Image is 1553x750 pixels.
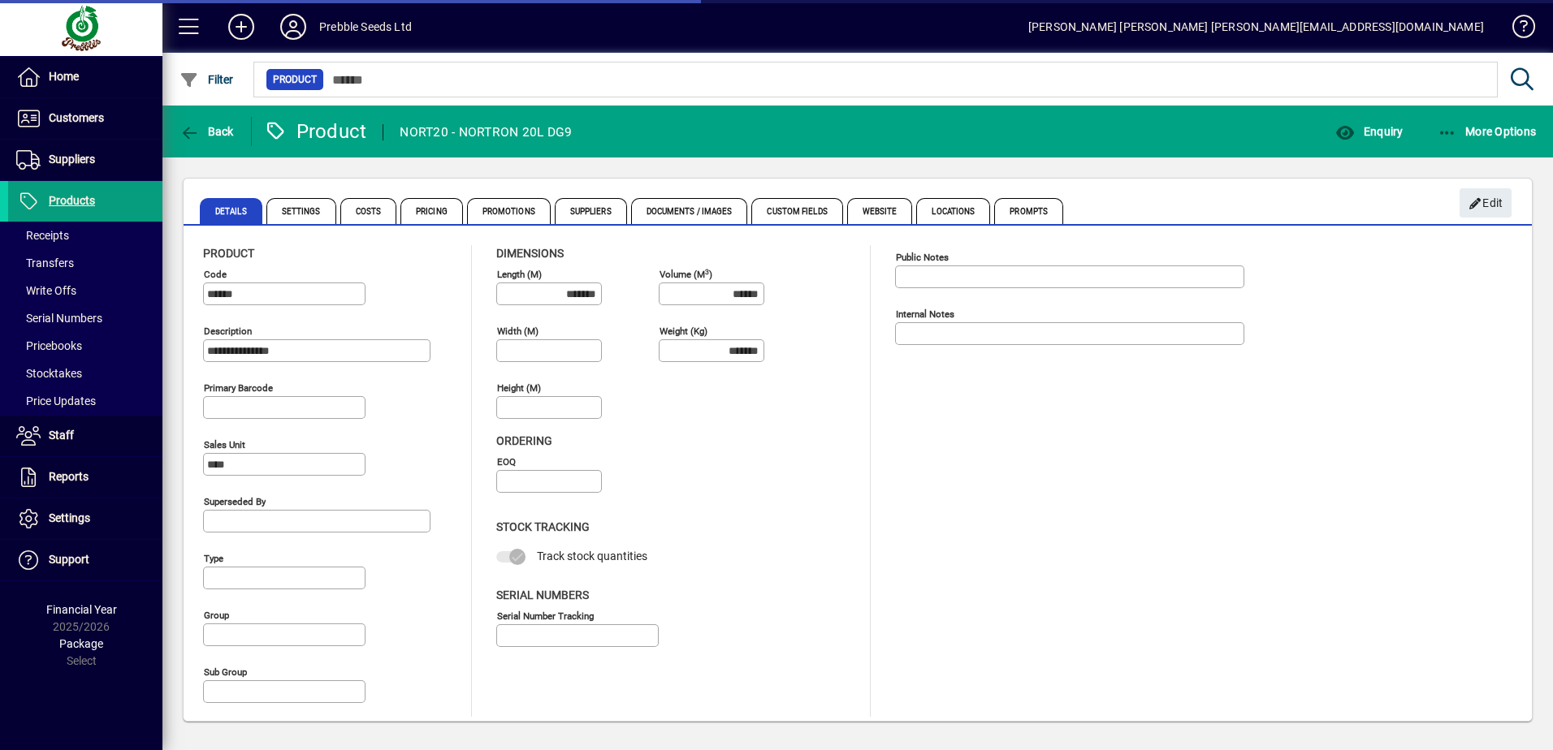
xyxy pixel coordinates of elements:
span: Filter [180,73,234,86]
span: Dimensions [496,247,564,260]
a: Settings [8,498,162,539]
span: Stocktakes [16,367,82,380]
span: Settings [49,511,90,524]
a: Stocktakes [8,360,162,387]
span: Reports [49,470,89,483]
mat-label: Length (m) [497,269,542,280]
span: Costs [340,198,397,224]
span: Serial Numbers [496,588,589,601]
a: Write Offs [8,277,162,304]
mat-label: Description [204,325,252,337]
mat-label: Internal Notes [896,308,954,320]
span: Custom Fields [751,198,842,224]
span: Package [59,637,103,650]
span: Customers [49,111,104,124]
mat-label: Serial Number tracking [497,610,594,621]
span: Stock Tracking [496,520,590,533]
mat-label: Public Notes [896,252,949,263]
button: Filter [175,65,238,94]
span: Receipts [16,229,69,242]
span: Track stock quantities [537,550,647,562]
span: Pricing [400,198,463,224]
span: Prompts [994,198,1063,224]
mat-label: EOQ [497,456,516,468]
mat-label: Width (m) [497,325,539,337]
span: Products [49,194,95,207]
span: Pricebooks [16,339,82,352]
a: Knowledge Base [1500,3,1533,56]
div: [PERSON_NAME] [PERSON_NAME] [PERSON_NAME][EMAIL_ADDRESS][DOMAIN_NAME] [1028,14,1484,40]
span: Details [200,198,262,224]
div: NORT20 - NORTRON 20L DG9 [400,119,572,145]
span: Staff [49,429,74,442]
span: Support [49,553,89,566]
span: Transfers [16,256,74,269]
span: Financial Year [46,603,117,616]
app-page-header-button: Back [162,117,252,146]
a: Suppliers [8,140,162,180]
span: Home [49,70,79,83]
mat-label: Sales unit [204,439,245,450]
span: Ordering [496,434,552,447]
div: Prebble Seeds Ltd [319,14,412,40]
mat-label: Superseded by [204,496,266,507]
span: Settings [266,198,336,224]
span: Product [273,71,317,88]
a: Customers [8,98,162,139]
span: Back [180,125,234,138]
span: Edit [1469,190,1503,217]
a: Home [8,57,162,97]
button: More Options [1434,117,1541,146]
span: Write Offs [16,284,76,297]
button: Add [215,12,267,41]
mat-label: Type [204,553,223,564]
span: Promotions [467,198,551,224]
button: Enquiry [1331,117,1407,146]
mat-label: Weight (Kg) [660,325,707,337]
button: Back [175,117,238,146]
mat-label: Height (m) [497,382,541,394]
span: Locations [916,198,990,224]
span: Serial Numbers [16,312,102,325]
div: Product [264,119,367,144]
mat-label: Volume (m ) [660,269,712,280]
mat-label: Primary barcode [204,382,273,394]
span: Documents / Images [631,198,748,224]
span: More Options [1438,125,1537,138]
a: Transfers [8,249,162,277]
span: Enquiry [1335,125,1403,138]
a: Reports [8,457,162,498]
mat-label: Code [204,269,227,280]
a: Staff [8,416,162,456]
span: Suppliers [49,153,95,166]
sup: 3 [705,267,709,275]
a: Receipts [8,222,162,249]
mat-label: Group [204,610,229,621]
span: Suppliers [555,198,627,224]
span: Price Updates [16,394,96,407]
span: Product [203,247,254,260]
a: Serial Numbers [8,304,162,332]
button: Profile [267,12,319,41]
a: Pricebooks [8,332,162,360]
span: Website [847,198,913,224]
a: Support [8,540,162,580]
mat-label: Sub group [204,666,247,678]
button: Edit [1460,188,1512,218]
a: Price Updates [8,387,162,415]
